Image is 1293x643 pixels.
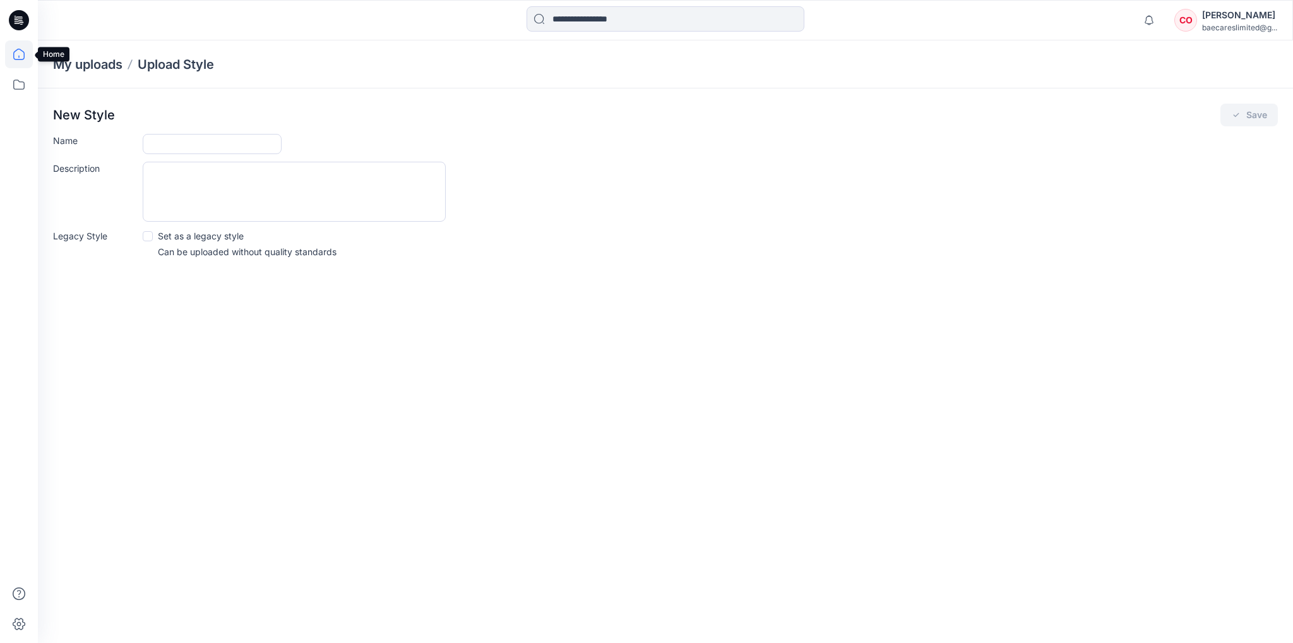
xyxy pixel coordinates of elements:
label: Name [53,134,135,147]
a: My uploads [53,56,122,73]
p: New Style [53,107,115,123]
div: CO [1174,9,1197,32]
label: Legacy Style [53,229,135,243]
label: Description [53,162,135,175]
p: Upload Style [138,56,214,73]
p: Set as a legacy style [158,229,244,243]
div: baecareslimited@g... [1202,23,1277,32]
div: [PERSON_NAME] [1202,8,1277,23]
p: Can be uploaded without quality standards [158,245,337,258]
